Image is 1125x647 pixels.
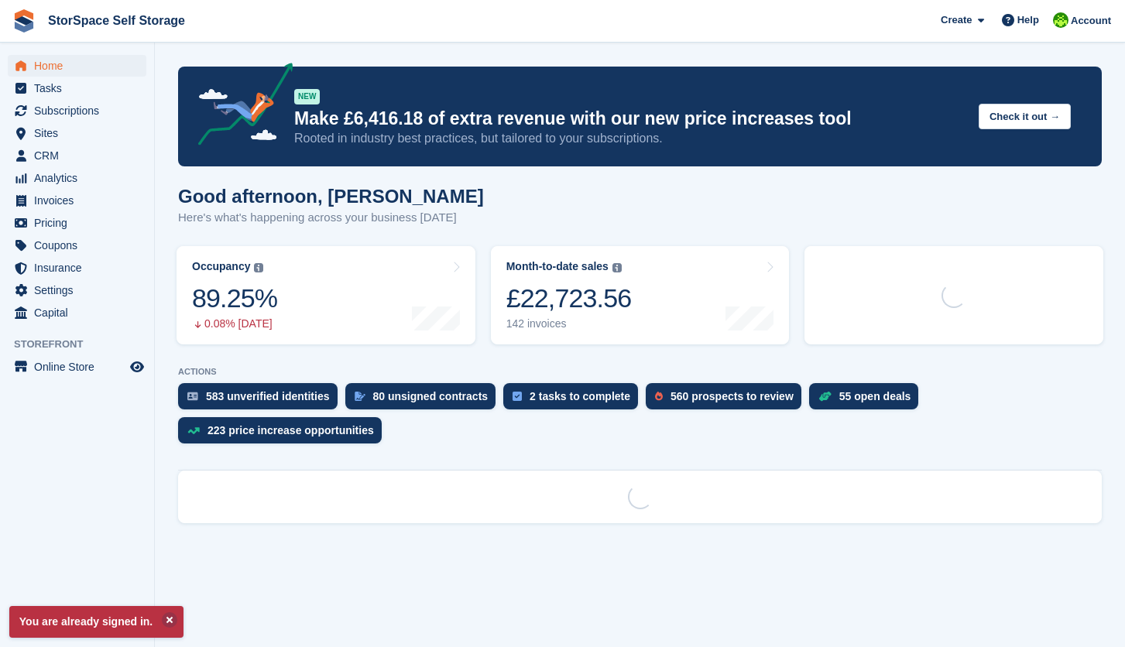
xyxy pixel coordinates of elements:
[34,356,127,378] span: Online Store
[177,246,475,344] a: Occupancy 89.25% 0.08% [DATE]
[1071,13,1111,29] span: Account
[491,246,790,344] a: Month-to-date sales £22,723.56 142 invoices
[8,257,146,279] a: menu
[192,317,277,330] div: 0.08% [DATE]
[9,606,183,638] p: You are already signed in.
[34,122,127,144] span: Sites
[42,8,191,33] a: StorSpace Self Storage
[530,390,630,402] div: 2 tasks to complete
[1017,12,1039,28] span: Help
[254,263,263,272] img: icon-info-grey-7440780725fd019a000dd9b08b2336e03edf1995a4989e88bcd33f0948082b44.svg
[178,383,345,417] a: 583 unverified identities
[8,122,146,144] a: menu
[8,302,146,323] a: menu
[294,130,966,147] p: Rooted in industry best practices, but tailored to your subscriptions.
[1053,12,1068,28] img: paul catt
[8,55,146,77] a: menu
[8,77,146,99] a: menu
[12,9,36,33] img: stora-icon-8386f47178a22dfd0bd8f6a31ec36ba5ce8667c1dd55bd0f319d3a0aa187defe.svg
[34,212,127,234] span: Pricing
[34,190,127,211] span: Invoices
[128,358,146,376] a: Preview store
[192,260,250,273] div: Occupancy
[178,186,484,207] h1: Good afternoon, [PERSON_NAME]
[178,367,1102,377] p: ACTIONS
[839,390,911,402] div: 55 open deals
[345,383,504,417] a: 80 unsigned contracts
[34,302,127,323] span: Capital
[185,63,293,151] img: price-adjustments-announcement-icon-8257ccfd72463d97f412b2fc003d46551f7dbcb40ab6d574587a9cd5c0d94...
[14,337,154,352] span: Storefront
[34,77,127,99] span: Tasks
[8,212,146,234] a: menu
[294,89,320,104] div: NEW
[178,209,484,227] p: Here's what's happening across your business [DATE]
[355,392,365,401] img: contract_signature_icon-13c848040528278c33f63329250d36e43548de30e8caae1d1a13099fd9432cc5.svg
[8,145,146,166] a: menu
[506,282,632,314] div: £22,723.56
[294,108,966,130] p: Make £6,416.18 of extra revenue with our new price increases tool
[818,391,832,402] img: deal-1b604bf984904fb50ccaf53a9ad4b4a5d6e5aea283cecdc64d6e3604feb123c2.svg
[671,390,794,402] div: 560 prospects to review
[513,392,522,401] img: task-75834270c22a3079a89374b754ae025e5fb1db73e45f91037f5363f120a921f8.svg
[178,417,389,451] a: 223 price increase opportunities
[8,279,146,301] a: menu
[34,234,127,256] span: Coupons
[187,392,198,401] img: verify_identity-adf6edd0f0f0b5bbfe63781bf79b02c33cf7c696d77639b501bdc392416b5a36.svg
[506,260,609,273] div: Month-to-date sales
[34,145,127,166] span: CRM
[809,383,927,417] a: 55 open deals
[8,167,146,189] a: menu
[34,279,127,301] span: Settings
[979,104,1071,129] button: Check it out →
[655,392,663,401] img: prospect-51fa495bee0391a8d652442698ab0144808aea92771e9ea1ae160a38d050c398.svg
[8,100,146,122] a: menu
[503,383,646,417] a: 2 tasks to complete
[8,190,146,211] a: menu
[941,12,972,28] span: Create
[187,427,200,434] img: price_increase_opportunities-93ffe204e8149a01c8c9dc8f82e8f89637d9d84a8eef4429ea346261dce0b2c0.svg
[34,55,127,77] span: Home
[373,390,489,402] div: 80 unsigned contracts
[8,356,146,378] a: menu
[646,383,809,417] a: 560 prospects to review
[34,167,127,189] span: Analytics
[34,100,127,122] span: Subscriptions
[192,282,277,314] div: 89.25%
[34,257,127,279] span: Insurance
[506,317,632,330] div: 142 invoices
[8,234,146,256] a: menu
[208,424,374,436] div: 223 price increase opportunities
[612,263,622,272] img: icon-info-grey-7440780725fd019a000dd9b08b2336e03edf1995a4989e88bcd33f0948082b44.svg
[206,390,330,402] div: 583 unverified identities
